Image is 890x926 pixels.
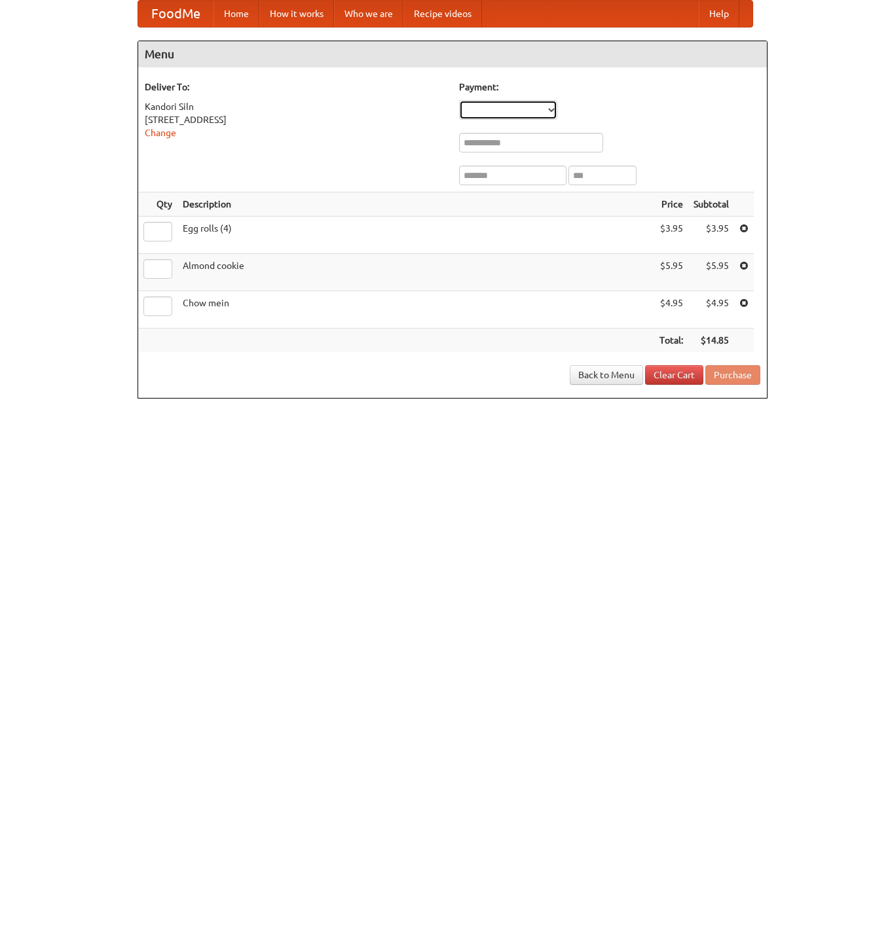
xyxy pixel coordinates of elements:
div: [STREET_ADDRESS] [145,113,446,126]
a: Clear Cart [645,365,703,385]
a: Help [699,1,739,27]
a: Home [213,1,259,27]
td: $4.95 [688,291,734,329]
a: Back to Menu [570,365,643,385]
th: Subtotal [688,192,734,217]
th: Total: [654,329,688,353]
td: Almond cookie [177,254,654,291]
th: Price [654,192,688,217]
h4: Menu [138,41,767,67]
a: Who we are [334,1,403,27]
td: $5.95 [654,254,688,291]
h5: Deliver To: [145,80,446,94]
td: $3.95 [654,217,688,254]
div: Kandori Siln [145,100,446,113]
a: Change [145,128,176,138]
h5: Payment: [459,80,760,94]
td: Egg rolls (4) [177,217,654,254]
th: Qty [138,192,177,217]
a: Recipe videos [403,1,482,27]
td: $4.95 [654,291,688,329]
th: Description [177,192,654,217]
a: How it works [259,1,334,27]
a: FoodMe [138,1,213,27]
td: Chow mein [177,291,654,329]
button: Purchase [705,365,760,385]
td: $3.95 [688,217,734,254]
td: $5.95 [688,254,734,291]
th: $14.85 [688,329,734,353]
